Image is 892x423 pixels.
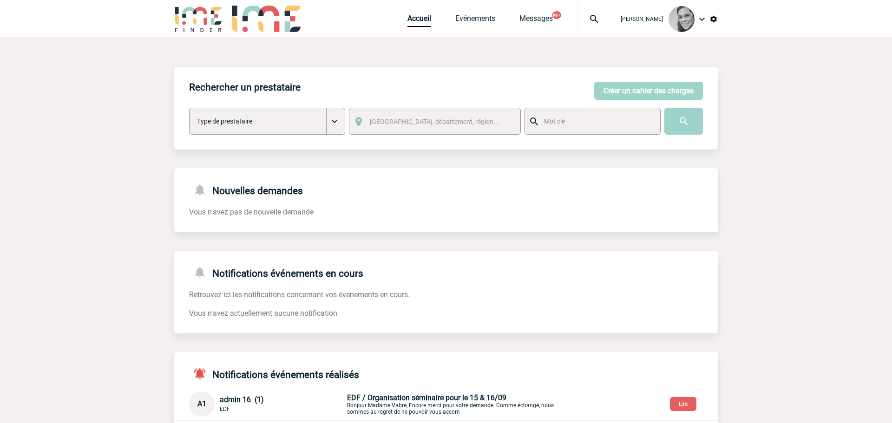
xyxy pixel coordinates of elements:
a: Evénements [455,14,495,27]
span: [PERSON_NAME] [621,16,663,22]
h4: Nouvelles demandes [189,183,303,196]
span: Vous n'avez pas de nouvelle demande [189,208,314,216]
button: Lire [670,397,696,411]
input: Submit [664,108,703,135]
h4: Notifications événements réalisés [189,367,359,380]
span: A1 [197,399,206,408]
img: notifications-active-24-px-r.png [193,367,212,380]
span: Retrouvez ici les notifications concernant vos évenements en cours. [189,290,410,299]
p: Bonjour Madame Vabre, Encore merci pour votre demande. Comme échangé, nous sommes au regret de ne... [347,393,565,415]
a: Accueil [407,14,431,27]
img: IME-Finder [174,6,223,32]
span: Vous n'avez actuellement aucune notification [189,309,337,318]
span: admin 16 (1) [220,395,264,404]
h4: Rechercher un prestataire [189,82,301,93]
img: notifications-24-px-g.png [193,266,212,279]
div: Conversation privée : Client - Agence [189,391,718,416]
a: A1 admin 16 (1) EDF EDF / Organisation séminaire pour le 15 & 16/09Bonjour Madame Vabre, Encore m... [189,399,565,408]
span: [GEOGRAPHIC_DATA], département, région... [370,118,499,125]
input: Mot clé [542,115,652,127]
span: EDF / Organisation séminaire pour le 15 & 16/09 [347,393,506,402]
a: Lire [662,399,704,408]
button: 99+ [552,11,561,19]
h4: Notifications événements en cours [189,266,363,279]
img: 94297-0.png [669,6,695,32]
img: notifications-24-px-g.png [193,183,212,196]
span: EDF [220,406,230,412]
a: Messages [519,14,553,27]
